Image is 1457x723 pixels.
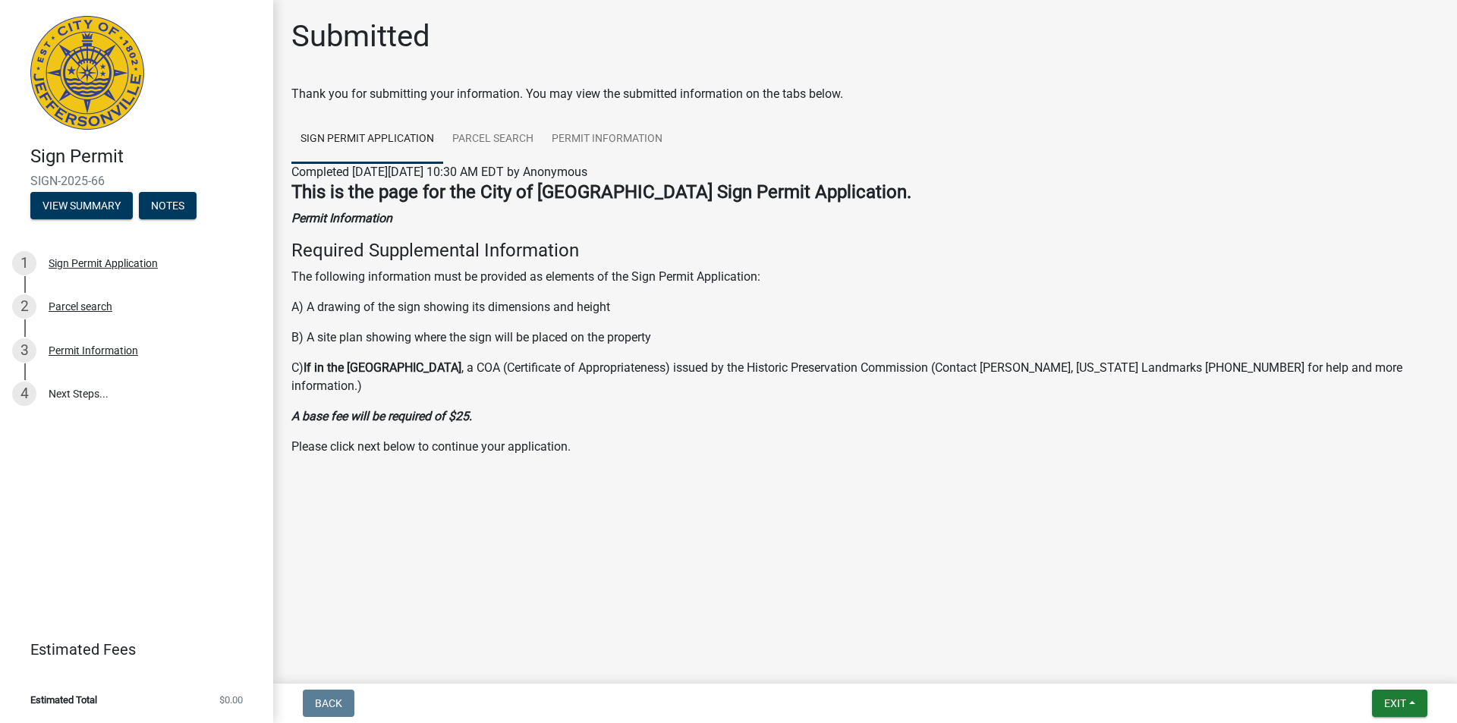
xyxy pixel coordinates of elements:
[49,258,158,269] div: Sign Permit Application
[139,200,197,212] wm-modal-confirm: Notes
[291,268,1439,286] p: The following information must be provided as elements of the Sign Permit Application:
[291,438,1439,456] p: Please click next below to continue your application.
[30,174,243,188] span: SIGN-2025-66
[304,360,461,375] strong: If in the [GEOGRAPHIC_DATA]
[291,328,1439,347] p: B) A site plan showing where the sign will be placed on the property
[49,301,112,312] div: Parcel search
[291,115,443,164] a: Sign Permit Application
[30,192,133,219] button: View Summary
[49,345,138,356] div: Permit Information
[219,695,243,705] span: $0.00
[291,18,430,55] h1: Submitted
[1384,697,1406,709] span: Exit
[291,181,911,203] strong: This is the page for the City of [GEOGRAPHIC_DATA] Sign Permit Application.
[12,338,36,363] div: 3
[12,294,36,319] div: 2
[30,695,97,705] span: Estimated Total
[30,146,261,168] h4: Sign Permit
[30,200,133,212] wm-modal-confirm: Summary
[443,115,543,164] a: Parcel search
[30,16,144,130] img: City of Jeffersonville, Indiana
[543,115,672,164] a: Permit Information
[291,409,472,423] strong: A base fee will be required of $25.
[291,240,1439,262] h4: Required Supplemental Information
[1372,690,1427,717] button: Exit
[12,634,249,665] a: Estimated Fees
[303,690,354,717] button: Back
[291,165,587,179] span: Completed [DATE][DATE] 10:30 AM EDT by Anonymous
[12,382,36,406] div: 4
[139,192,197,219] button: Notes
[291,211,392,225] strong: Permit Information
[291,85,1439,103] div: Thank you for submitting your information. You may view the submitted information on the tabs below.
[291,298,1439,316] p: A) A drawing of the sign showing its dimensions and height
[315,697,342,709] span: Back
[291,359,1439,395] p: C) , a COA (Certificate of Appropriateness) issued by the Historic Preservation Commission (Conta...
[12,251,36,275] div: 1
